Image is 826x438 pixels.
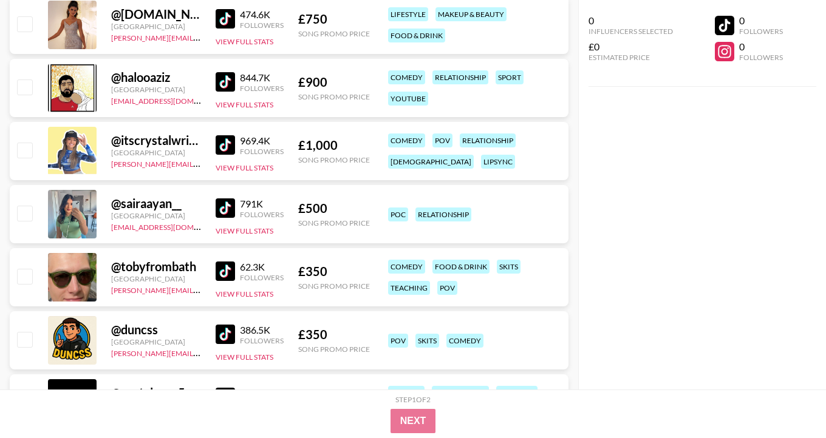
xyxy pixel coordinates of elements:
div: 474.6K [240,8,284,21]
div: 54.4K [240,387,284,399]
div: youtube [388,92,428,106]
button: View Full Stats [216,352,273,362]
a: [PERSON_NAME][EMAIL_ADDRESS][DOMAIN_NAME] [111,283,291,295]
img: TikTok [216,9,235,29]
div: Song Promo Price [298,29,370,38]
div: £ 750 [298,12,370,27]
a: [EMAIL_ADDRESS][DOMAIN_NAME] [111,94,233,106]
div: Step 1 of 2 [395,395,431,404]
div: poc [388,207,408,221]
div: Followers [739,27,783,36]
img: TikTok [216,72,235,92]
div: [GEOGRAPHIC_DATA] [111,148,201,157]
div: Estimated Price [589,53,673,62]
div: makeup & beauty [435,7,507,21]
div: 0 [739,15,783,27]
div: skits [497,260,521,274]
div: Song Promo Price [298,281,370,291]
div: Song Promo Price [298,155,370,164]
div: relationship [460,133,516,147]
div: Followers [240,21,284,30]
div: 0 [739,41,783,53]
img: TikTok [216,325,235,344]
div: Followers [739,53,783,62]
div: Followers [240,336,284,345]
a: [PERSON_NAME][EMAIL_ADDRESS][DOMAIN_NAME] [111,346,291,358]
button: View Full Stats [216,37,273,46]
div: comedy [388,133,425,147]
div: food & drink [432,386,489,400]
div: pov [437,281,457,295]
a: [EMAIL_ADDRESS][DOMAIN_NAME] [111,220,233,232]
div: pov [432,133,452,147]
button: Next [391,409,436,433]
div: £ 350 [298,264,370,279]
div: [GEOGRAPHIC_DATA] [111,85,201,94]
div: £ 1,000 [298,138,370,153]
div: [GEOGRAPHIC_DATA] [111,337,201,346]
div: [GEOGRAPHIC_DATA] [111,22,201,31]
div: 969.4K [240,135,284,147]
img: TikTok [216,198,235,218]
button: View Full Stats [216,289,273,298]
div: @ halooaziz [111,70,201,85]
button: View Full Stats [216,226,273,235]
div: Song Promo Price [298,218,370,227]
img: TikTok [216,261,235,281]
div: food & drink [432,260,490,274]
div: 844.7K [240,72,284,84]
div: haircare [496,386,538,400]
div: @ tobyfrombath [111,259,201,274]
div: Followers [240,273,284,282]
div: lifestyle [388,7,428,21]
div: skits [415,334,439,348]
div: 386.5K [240,324,284,336]
img: TikTok [216,388,235,407]
div: @ pastalover505_ [111,385,201,400]
img: TikTok [216,135,235,155]
div: Influencers Selected [589,27,673,36]
div: relationship [432,70,488,84]
div: fashion [388,386,425,400]
div: £0 [589,41,673,53]
div: @ itscrystalwright [111,133,201,148]
div: comedy [388,70,425,84]
button: View Full Stats [216,100,273,109]
div: lipsync [481,155,515,169]
iframe: Drift Widget Chat Controller [765,377,811,423]
div: Song Promo Price [298,345,370,354]
div: Followers [240,84,284,93]
div: @ sairaayan__ [111,196,201,211]
div: £ 500 [298,201,370,216]
div: sport [496,70,524,84]
div: [GEOGRAPHIC_DATA] [111,274,201,283]
div: [GEOGRAPHIC_DATA] [111,211,201,220]
div: food & drink [388,29,445,42]
div: @ duncss [111,322,201,337]
div: pov [388,334,408,348]
a: [PERSON_NAME][EMAIL_ADDRESS][DOMAIN_NAME] [111,31,291,42]
div: £ 350 [298,327,370,342]
div: Followers [240,210,284,219]
div: Followers [240,147,284,156]
button: View Full Stats [216,163,273,172]
div: £ 900 [298,75,370,90]
div: teaching [388,281,430,295]
div: 0 [589,15,673,27]
div: 791K [240,198,284,210]
div: Song Promo Price [298,92,370,101]
div: [DEMOGRAPHIC_DATA] [388,155,474,169]
a: [PERSON_NAME][EMAIL_ADDRESS][DOMAIN_NAME] [111,157,291,169]
div: comedy [388,260,425,274]
div: @ [DOMAIN_NAME] [111,7,201,22]
div: comedy [446,334,483,348]
div: relationship [415,207,471,221]
div: 62.3K [240,261,284,273]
